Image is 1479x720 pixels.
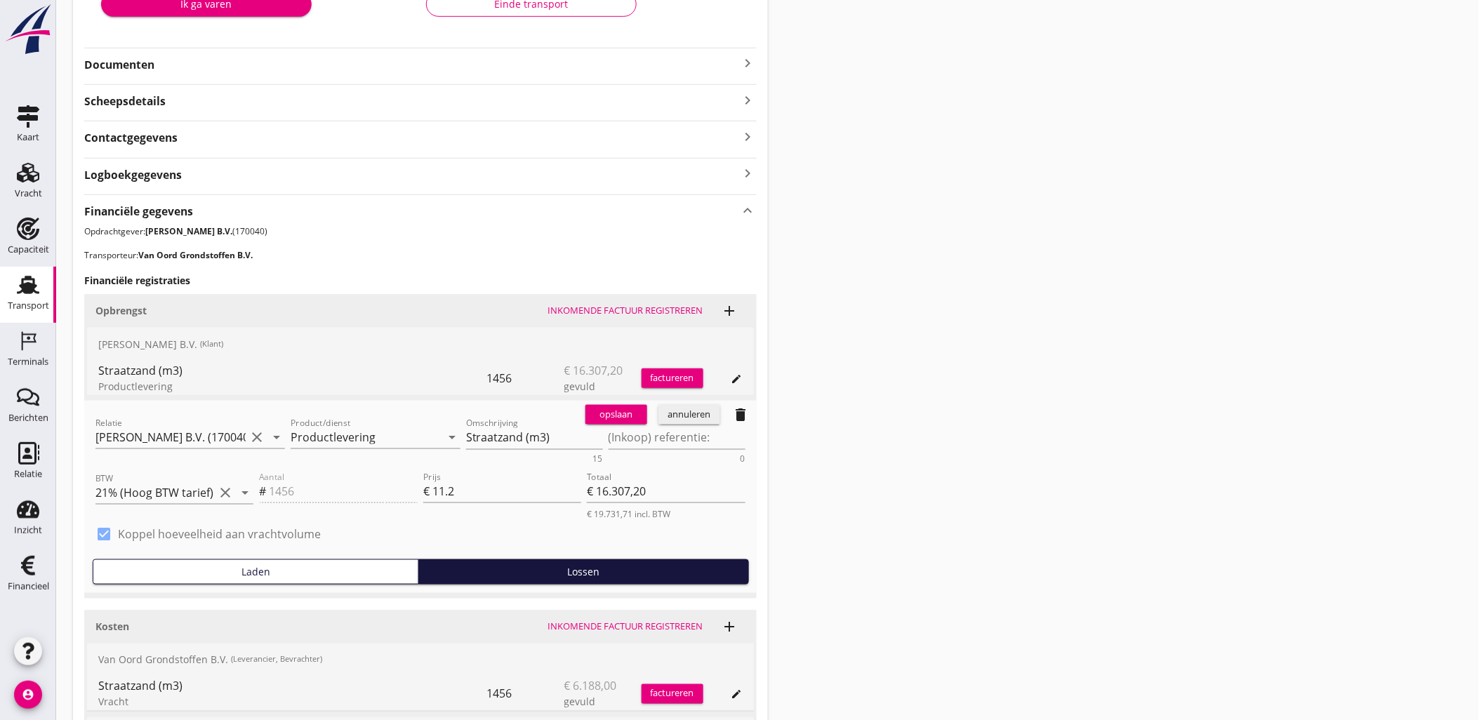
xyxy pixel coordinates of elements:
[548,304,703,318] div: Inkomende factuur registreren
[95,304,147,317] strong: Opbrengst
[8,582,49,591] div: Financieel
[423,483,432,500] div: €
[585,405,647,425] button: opslaan
[84,249,757,262] p: Transporteur:
[87,644,754,677] div: Van Oord Grondstoffen B.V.
[237,484,253,501] i: arrow_drop_down
[425,564,742,579] div: Lossen
[587,480,745,502] input: Totaal
[658,405,720,425] button: annuleren
[118,527,321,541] label: Koppel hoeveelheid aan vrachtvolume
[740,91,757,109] i: keyboard_arrow_right
[642,371,703,385] div: factureren
[84,273,757,288] h3: Financiële registraties
[564,362,623,379] span: € 16.307,20
[642,687,703,701] div: factureren
[84,225,757,238] p: Opdrachtgever: (170040)
[722,618,738,635] i: add
[14,526,42,535] div: Inzicht
[8,357,48,366] div: Terminals
[741,455,745,463] div: 0
[642,368,703,388] button: factureren
[548,620,703,634] div: Inkomende factuur registreren
[733,406,750,423] i: delete
[268,429,285,446] i: arrow_drop_down
[98,362,487,379] div: Straatzand (m3)
[14,681,42,709] i: account_circle
[84,57,740,73] strong: Documenten
[217,484,234,501] i: clear
[564,695,642,709] div: gevuld
[87,328,754,361] div: [PERSON_NAME] B.V.
[740,55,757,72] i: keyboard_arrow_right
[99,564,413,579] div: Laden
[98,695,487,709] div: Vracht
[418,559,748,585] button: Lossen
[14,469,42,479] div: Relatie
[98,678,487,695] div: Straatzand (m3)
[248,429,265,446] i: clear
[93,559,419,585] button: Laden
[17,133,39,142] div: Kaart
[664,408,715,422] div: annuleren
[740,164,757,183] i: keyboard_arrow_right
[3,4,53,55] img: logo-small.a267ee39.svg
[8,245,49,254] div: Capaciteit
[740,201,757,220] i: keyboard_arrow_up
[291,426,441,448] input: Product/dienst
[543,617,709,636] button: Inkomende factuur registreren
[642,684,703,704] button: factureren
[731,689,743,700] i: edit
[15,189,42,198] div: Vracht
[145,225,232,237] strong: [PERSON_NAME] B.V.
[587,508,745,520] div: € 19.731,71 incl. BTW
[444,429,460,446] i: arrow_drop_down
[95,426,246,448] input: Relatie
[722,302,738,319] i: add
[8,413,48,422] div: Berichten
[487,361,564,395] div: 1456
[466,426,603,449] textarea: Omschrijving
[231,654,322,666] small: (Leverancier, Bevrachter)
[95,620,129,633] strong: Kosten
[731,373,743,385] i: edit
[543,301,709,321] button: Inkomende factuur registreren
[564,678,617,695] span: € 6.188,00
[84,93,166,109] strong: Scheepsdetails
[487,677,564,711] div: 1456
[200,338,223,350] small: (Klant)
[432,480,581,502] input: Prijs
[84,130,178,146] strong: Contactgegevens
[98,379,487,394] div: Productlevering
[740,127,757,146] i: keyboard_arrow_right
[8,301,49,310] div: Transport
[593,455,603,463] div: 15
[138,249,253,261] strong: Van Oord Grondstoffen B.V.
[95,481,214,504] input: BTW
[591,408,642,422] div: opslaan
[84,167,182,183] strong: Logboekgegevens
[609,426,745,449] textarea: (Inkoop) referentie:
[564,379,642,394] div: gevuld
[84,204,193,220] strong: Financiële gegevens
